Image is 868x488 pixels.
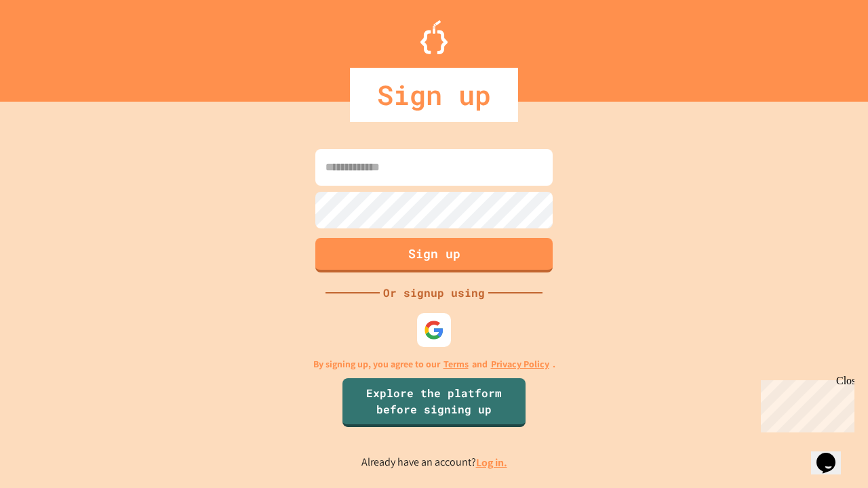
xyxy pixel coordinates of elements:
[350,68,518,122] div: Sign up
[315,238,553,272] button: Sign up
[443,357,469,371] a: Terms
[342,378,526,427] a: Explore the platform before signing up
[380,285,488,301] div: Or signup using
[476,455,507,470] a: Log in.
[313,357,555,371] p: By signing up, you agree to our and .
[361,454,507,471] p: Already have an account?
[755,375,854,432] iframe: chat widget
[5,5,94,86] div: Chat with us now!Close
[811,434,854,474] iframe: chat widget
[491,357,549,371] a: Privacy Policy
[420,20,448,54] img: Logo.svg
[424,320,444,340] img: google-icon.svg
